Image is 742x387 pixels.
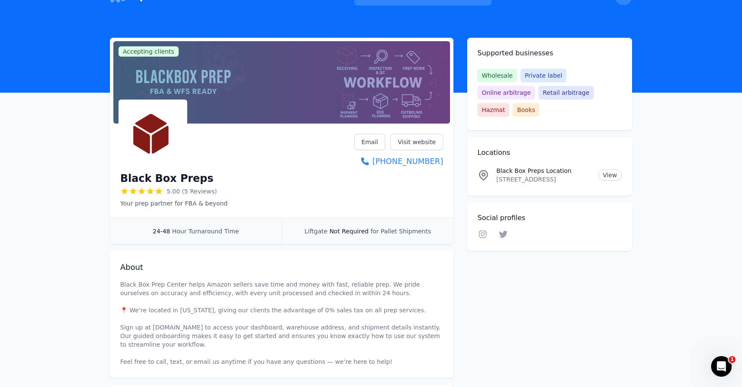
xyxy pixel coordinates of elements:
span: Not Required [329,228,368,235]
p: Black Box Prep Center helps Amazon sellers save time and money with fast, reliable prep. We pride... [120,280,443,366]
img: Black Box Preps [120,101,185,166]
a: Visit website [390,134,443,150]
span: Retail arbitrage [538,86,593,100]
h2: Supported businesses [477,48,622,58]
iframe: Intercom live chat [711,356,732,377]
a: Email [354,134,386,150]
span: 5.00 (5 Reviews) [167,187,217,196]
h2: Social profiles [477,213,622,223]
h2: Locations [477,148,622,158]
span: 24-48 [153,228,170,235]
span: Wholesale [477,69,517,82]
span: Liftgate [304,228,327,235]
p: Your prep partner for FBA & beyond [120,199,228,208]
span: Books [513,103,539,117]
span: for Pallet Shipments [371,228,431,235]
span: Hazmat [477,103,509,117]
span: Online arbitrage [477,86,535,100]
span: Hour Turnaround Time [172,228,239,235]
h1: Black Box Preps [120,172,213,185]
p: [STREET_ADDRESS] [496,175,591,184]
span: 1 [729,356,736,363]
a: [PHONE_NUMBER] [354,155,443,167]
p: Black Box Preps Location [496,166,591,175]
span: Accepting clients [119,46,179,57]
a: View [598,169,622,181]
span: Private label [520,69,566,82]
h2: About [120,261,443,273]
